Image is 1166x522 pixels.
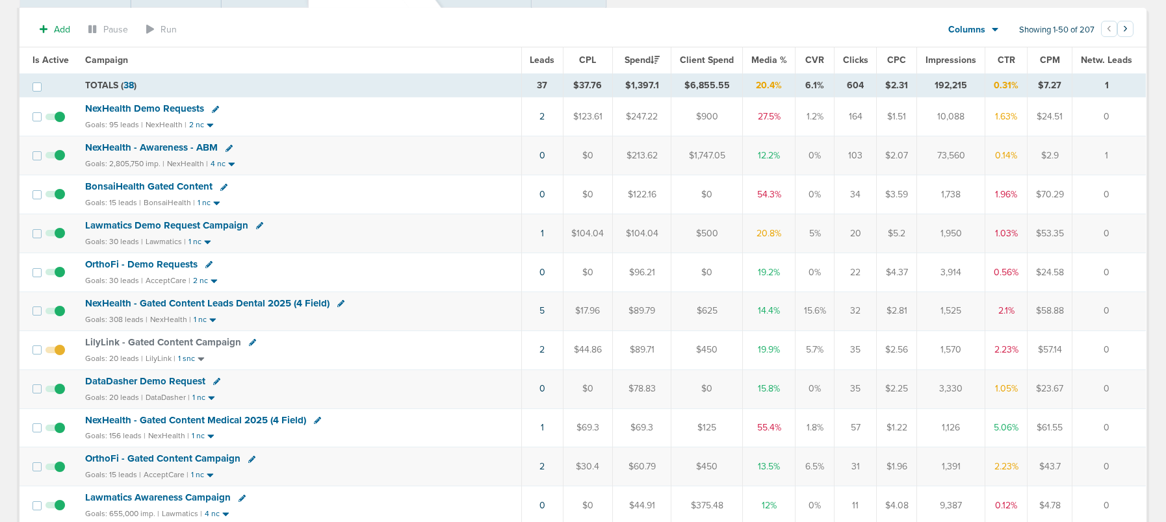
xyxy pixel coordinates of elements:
td: 0 [1072,292,1146,330]
td: 1.8% [796,408,835,447]
td: $24.58 [1028,253,1072,292]
td: 55.4% [743,408,796,447]
small: Goals: 30 leads | [85,276,143,286]
small: BonsaiHealth | [144,198,195,207]
td: 0 [1072,369,1146,408]
td: $2.31 [877,73,917,97]
button: Go to next page [1117,21,1134,37]
td: 0 [1072,330,1146,369]
td: 57 [835,408,877,447]
small: 2 nc [193,276,208,286]
td: 20.8% [743,214,796,253]
td: $2.9 [1028,136,1072,175]
small: Lawmatics | [162,509,202,518]
a: 0 [539,150,545,161]
td: 192,215 [917,73,985,97]
a: 0 [539,383,545,394]
small: Lawmatics | [146,237,186,246]
small: Goals: 15 leads | [85,470,141,480]
span: CVR [805,55,824,66]
td: $1,747.05 [671,136,743,175]
td: $213.62 [613,136,671,175]
button: Add [32,20,77,39]
td: $0 [671,175,743,214]
small: NexHealth | [150,315,191,324]
td: 22 [835,253,877,292]
small: NexHealth | [146,120,187,129]
span: Netw. Leads [1081,55,1132,66]
td: 164 [835,97,877,136]
span: OrthoFi - Demo Requests [85,258,198,270]
span: Is Active [32,55,69,66]
td: 1.96% [985,175,1028,214]
span: Add [54,24,70,35]
td: 6.1% [796,73,835,97]
a: 0 [539,189,545,200]
td: 27.5% [743,97,796,136]
td: 0 [1072,97,1146,136]
td: $1.22 [877,408,917,447]
small: AcceptCare | [146,276,190,285]
span: DataDasher Demo Request [85,375,205,387]
small: Goals: 20 leads | [85,393,143,403]
td: $70.29 [1028,175,1072,214]
span: Client Spend [680,55,734,66]
a: 5 [539,305,545,316]
span: NexHealth Demo Requests [85,103,204,114]
td: 32 [835,292,877,330]
td: $44.86 [563,330,612,369]
td: 13.5% [743,447,796,486]
span: CTR [998,55,1015,66]
td: $53.35 [1028,214,1072,253]
td: 19.2% [743,253,796,292]
td: $0 [563,253,612,292]
td: 604 [835,73,877,97]
td: 1,126 [917,408,985,447]
td: 1,525 [917,292,985,330]
small: 1 nc [198,198,211,208]
td: $2.25 [877,369,917,408]
td: 19.9% [743,330,796,369]
td: $3.59 [877,175,917,214]
small: Goals: 95 leads | [85,120,143,130]
td: $6,855.55 [671,73,743,97]
td: $30.4 [563,447,612,486]
td: 1,738 [917,175,985,214]
td: $61.55 [1028,408,1072,447]
td: TOTALS ( ) [77,73,521,97]
span: Spend [625,55,660,66]
span: CPM [1040,55,1060,66]
small: 2 nc [189,120,204,130]
td: 2.23% [985,447,1028,486]
span: Leads [530,55,554,66]
small: NexHealth | [148,431,189,440]
td: $122.16 [613,175,671,214]
td: $1,397.1 [613,73,671,97]
td: $123.61 [563,97,612,136]
td: 0% [796,136,835,175]
td: 0% [796,369,835,408]
span: OrthoFi - Gated Content Campaign [85,453,240,464]
td: 3,914 [917,253,985,292]
td: 0.14% [985,136,1028,175]
td: $625 [671,292,743,330]
td: 0 [1072,175,1146,214]
td: 15.6% [796,292,835,330]
td: 1,950 [917,214,985,253]
td: 103 [835,136,877,175]
td: $0 [671,253,743,292]
small: NexHealth | [167,159,208,168]
a: 0 [539,500,545,511]
td: $450 [671,447,743,486]
a: 0 [539,267,545,278]
small: Goals: 20 leads | [85,354,143,364]
td: 0 [1072,214,1146,253]
td: $69.3 [613,408,671,447]
td: $57.14 [1028,330,1072,369]
span: NexHealth - Awareness - ABM [85,142,218,153]
td: $1.96 [877,447,917,486]
span: LilyLink - Gated Content Campaign [85,336,241,348]
td: $0 [671,369,743,408]
td: $2.07 [877,136,917,175]
span: BonsaiHealth Gated Content [85,180,213,192]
